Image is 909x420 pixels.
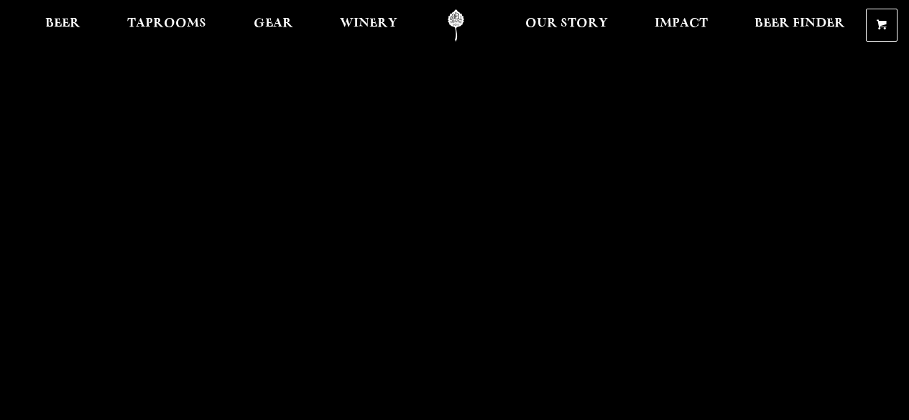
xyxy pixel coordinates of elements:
[45,18,80,29] span: Beer
[645,9,717,42] a: Impact
[516,9,617,42] a: Our Story
[745,9,854,42] a: Beer Finder
[118,9,216,42] a: Taprooms
[244,9,303,42] a: Gear
[655,18,708,29] span: Impact
[755,18,845,29] span: Beer Finder
[340,18,397,29] span: Winery
[127,18,206,29] span: Taprooms
[331,9,407,42] a: Winery
[36,9,90,42] a: Beer
[429,9,483,42] a: Odell Home
[254,18,293,29] span: Gear
[525,18,608,29] span: Our Story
